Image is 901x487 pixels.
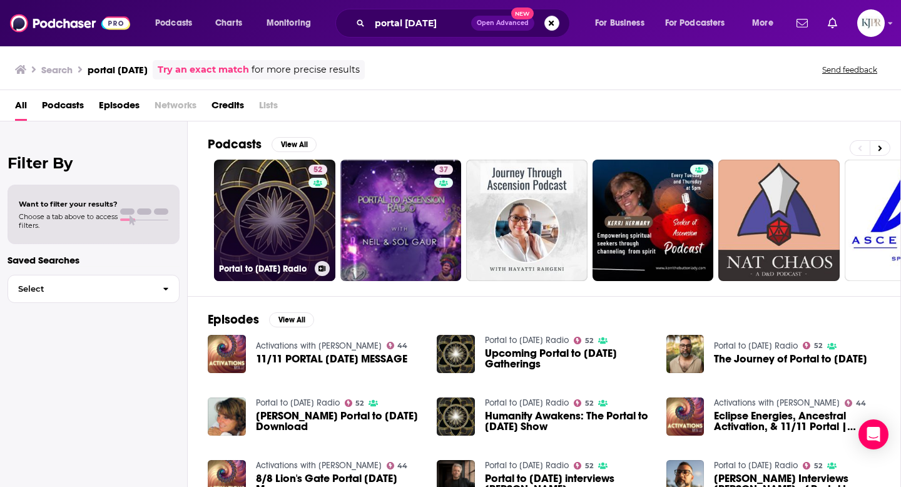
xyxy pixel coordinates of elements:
[208,136,262,152] h2: Podcasts
[666,335,705,373] img: The Journey of Portal to Ascension
[256,397,340,408] a: Portal to Ascension Radio
[207,13,250,33] a: Charts
[595,14,644,32] span: For Business
[714,411,880,432] a: Eclipse Energies, Ancestral Activation, & 11/11 Portal | Ascension Message
[10,11,130,35] img: Podchaser - Follow, Share and Rate Podcasts
[585,401,593,406] span: 52
[585,463,593,469] span: 52
[259,95,278,121] span: Lists
[666,397,705,436] img: Eclipse Energies, Ancestral Activation, & 11/11 Portal | Ascension Message
[574,462,593,469] a: 52
[574,399,593,407] a: 52
[146,13,208,33] button: open menu
[477,20,529,26] span: Open Advanced
[397,343,407,349] span: 44
[586,13,660,33] button: open menu
[823,13,842,34] a: Show notifications dropdown
[215,14,242,32] span: Charts
[845,399,866,407] a: 44
[485,411,651,432] a: Humanity Awakens: The Portal to Ascension Show
[269,312,314,327] button: View All
[313,164,322,177] span: 52
[387,342,408,349] a: 44
[511,8,534,19] span: New
[272,137,317,152] button: View All
[8,154,180,172] h2: Filter By
[387,462,408,469] a: 44
[340,160,462,281] a: 37
[714,341,798,351] a: Portal to Ascension Radio
[158,63,249,77] a: Try an exact match
[657,13,743,33] button: open menu
[814,343,822,349] span: 52
[485,397,569,408] a: Portal to Ascension Radio
[8,275,180,303] button: Select
[155,95,196,121] span: Networks
[752,14,773,32] span: More
[41,64,73,76] h3: Search
[219,264,310,274] h3: Portal to [DATE] Radio
[485,348,651,369] span: Upcoming Portal to [DATE] Gatherings
[714,411,880,432] span: Eclipse Energies, Ancestral Activation, & 11/11 Portal | [DATE] Message
[437,397,475,436] img: Humanity Awakens: The Portal to Ascension Show
[397,463,407,469] span: 44
[370,13,471,33] input: Search podcasts, credits, & more...
[99,95,140,121] a: Episodes
[792,13,813,34] a: Show notifications dropdown
[208,136,317,152] a: PodcastsView All
[818,64,881,75] button: Send feedback
[714,460,798,471] a: Portal to Ascension Radio
[88,64,148,76] h3: portal [DATE]
[256,354,407,364] span: 11/11 PORTAL [DATE] MESSAGE
[256,354,407,364] a: 11/11 PORTAL ASCENSION MESSAGE
[856,401,866,406] span: 44
[19,212,118,230] span: Choose a tab above to access filters.
[803,462,822,469] a: 52
[308,165,327,175] a: 52
[665,14,725,32] span: For Podcasters
[857,9,885,37] span: Logged in as KJPRpodcast
[256,341,382,351] a: Activations with JJ
[208,335,246,373] img: 11/11 PORTAL ASCENSION MESSAGE
[8,254,180,266] p: Saved Searches
[471,16,534,31] button: Open AdvancedNew
[267,14,311,32] span: Monitoring
[714,354,867,364] a: The Journey of Portal to Ascension
[15,95,27,121] span: All
[485,411,651,432] span: Humanity Awakens: The Portal to [DATE] Show
[347,9,582,38] div: Search podcasts, credits, & more...
[857,9,885,37] button: Show profile menu
[858,419,888,449] div: Open Intercom Messenger
[485,348,651,369] a: Upcoming Portal to Ascension Gatherings
[256,460,382,471] a: Activations with JJ
[19,200,118,208] span: Want to filter your results?
[208,397,246,436] img: Lori Spagna Portal to Ascension Download
[434,165,453,175] a: 37
[439,164,448,177] span: 37
[743,13,789,33] button: open menu
[585,338,593,344] span: 52
[208,312,259,327] h2: Episodes
[345,399,364,407] a: 52
[256,411,422,432] span: [PERSON_NAME] Portal to [DATE] Download
[574,337,593,344] a: 52
[437,335,475,373] img: Upcoming Portal to Ascension Gatherings
[155,14,192,32] span: Podcasts
[803,342,822,349] a: 52
[208,312,314,327] a: EpisodesView All
[211,95,244,121] span: Credits
[256,411,422,432] a: Lori Spagna Portal to Ascension Download
[714,397,840,408] a: Activations with JJ
[214,160,335,281] a: 52Portal to [DATE] Radio
[814,463,822,469] span: 52
[42,95,84,121] a: Podcasts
